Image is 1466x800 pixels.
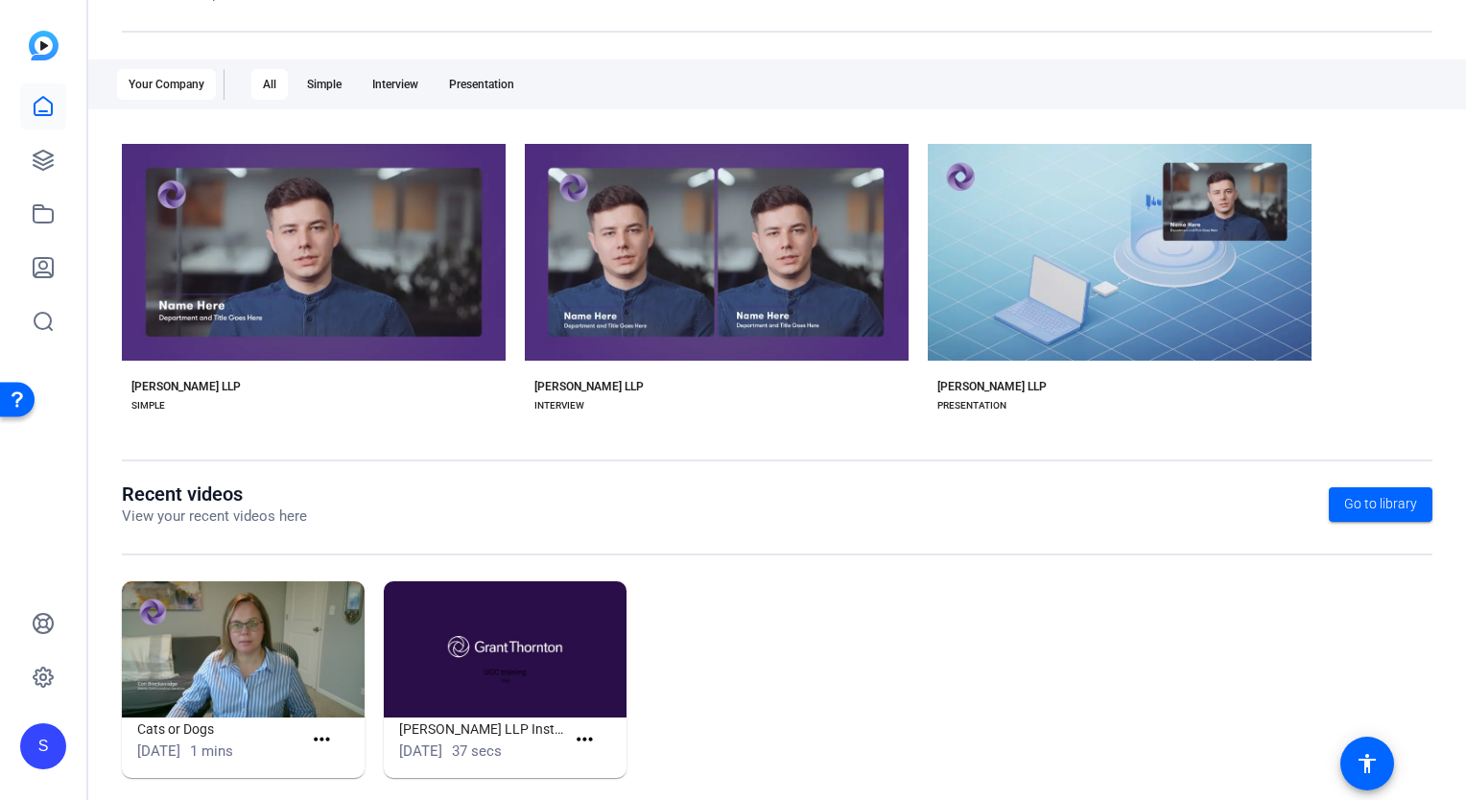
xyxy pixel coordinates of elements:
[310,728,334,752] mat-icon: more_horiz
[399,718,564,741] h1: [PERSON_NAME] LLP Instant Video (6117)
[29,31,59,60] img: blue-gradient.svg
[117,69,216,100] div: Your Company
[573,728,597,752] mat-icon: more_horiz
[937,398,1006,413] div: PRESENTATION
[251,69,288,100] div: All
[137,742,180,760] span: [DATE]
[452,742,502,760] span: 37 secs
[1356,752,1379,775] mat-icon: accessibility
[20,723,66,769] div: S
[1329,487,1432,522] a: Go to library
[361,69,430,100] div: Interview
[296,69,353,100] div: Simple
[131,398,165,413] div: SIMPLE
[384,581,627,718] img: Grant Thornton LLP Instant Video (6117)
[190,742,233,760] span: 1 mins
[437,69,526,100] div: Presentation
[122,506,307,528] p: View your recent videos here
[399,742,442,760] span: [DATE]
[122,581,365,718] img: Cats or Dogs
[1344,494,1417,514] span: Go to library
[937,379,1047,394] div: [PERSON_NAME] LLP
[137,718,302,741] h1: Cats or Dogs
[122,482,307,506] h1: Recent videos
[131,379,241,394] div: [PERSON_NAME] LLP
[534,379,644,394] div: [PERSON_NAME] LLP
[534,398,584,413] div: INTERVIEW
